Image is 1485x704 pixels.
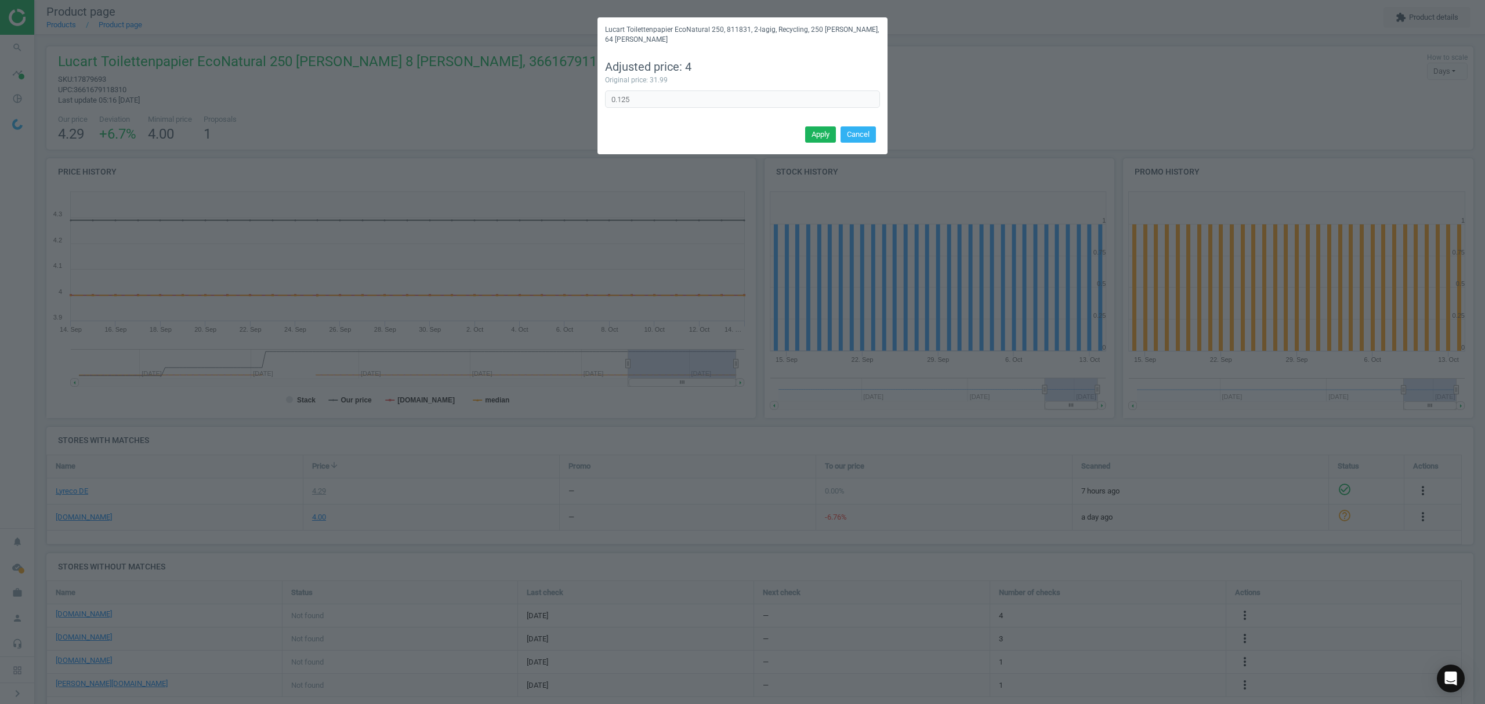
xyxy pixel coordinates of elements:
h5: Lucart Toilettenpapier EcoNatural 250, 811831, 2-lagig, Recycling, 250 [PERSON_NAME], 64 [PERSON_... [605,25,880,44]
input: Enter correct coefficient [605,90,880,108]
button: Cancel [841,126,876,143]
div: Open Intercom Messenger [1437,665,1465,692]
button: Apply [805,126,836,143]
div: Original price: 31.99 [605,75,880,85]
div: Adjusted price: 4 [605,59,880,75]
